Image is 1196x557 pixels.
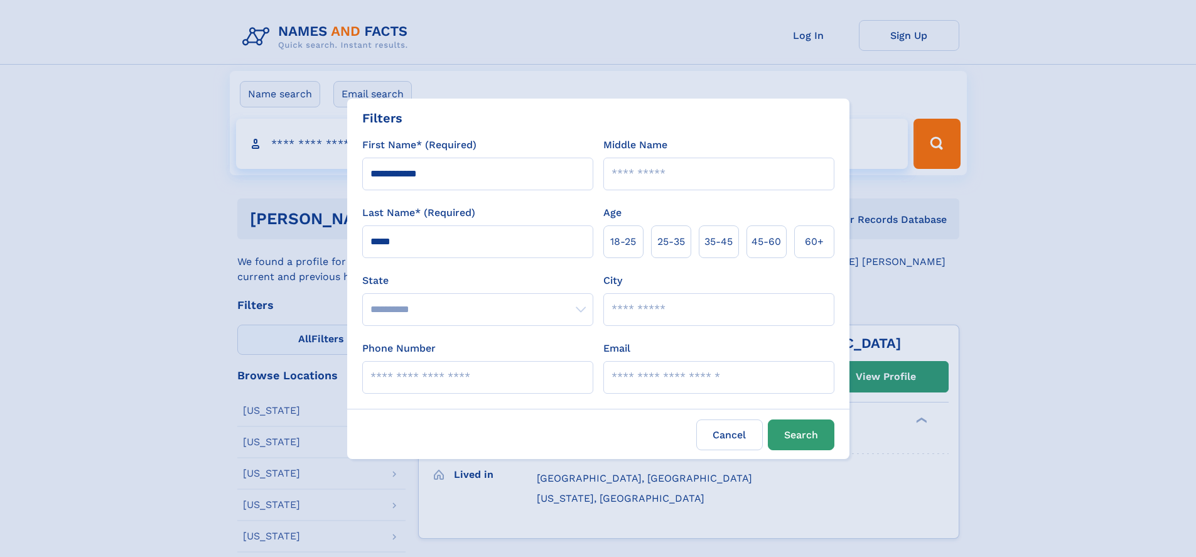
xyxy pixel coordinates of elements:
[362,138,477,153] label: First Name* (Required)
[603,205,622,220] label: Age
[603,341,630,356] label: Email
[805,234,824,249] span: 60+
[603,138,667,153] label: Middle Name
[704,234,733,249] span: 35‑45
[657,234,685,249] span: 25‑35
[362,205,475,220] label: Last Name* (Required)
[696,419,763,450] label: Cancel
[603,273,622,288] label: City
[752,234,781,249] span: 45‑60
[768,419,834,450] button: Search
[610,234,636,249] span: 18‑25
[362,273,593,288] label: State
[362,341,436,356] label: Phone Number
[362,109,402,127] div: Filters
